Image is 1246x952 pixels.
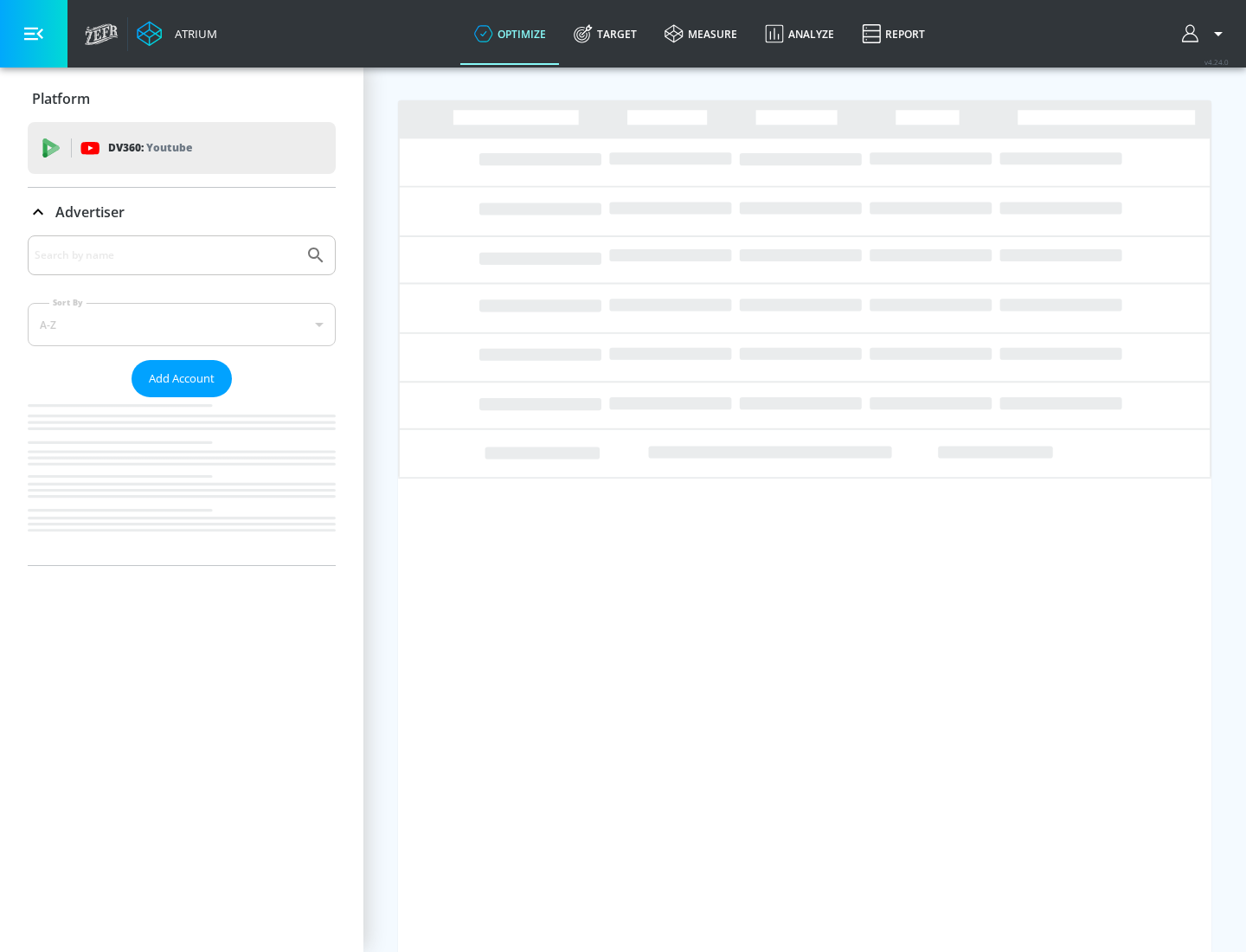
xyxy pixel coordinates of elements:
p: Advertiser [55,203,125,222]
p: Youtube [146,138,192,157]
input: Search by name [35,244,297,267]
div: Platform [28,74,336,123]
nav: list of Advertiser [28,397,336,565]
div: A-Z [28,303,336,346]
a: optimize [460,3,560,65]
a: Analyze [751,3,848,65]
div: DV360: Youtube [28,122,336,174]
a: measure [651,3,751,65]
button: Add Account [132,360,232,397]
label: Sort By [49,297,87,308]
a: Target [560,3,651,65]
p: DV360: [108,138,192,158]
span: Add Account [149,369,215,389]
div: Atrium [168,26,217,42]
span: v 4.24.0 [1204,57,1229,67]
a: Atrium [137,21,217,47]
div: Advertiser [28,188,336,236]
a: Report [848,3,939,65]
div: Advertiser [28,235,336,565]
p: Platform [32,89,90,108]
